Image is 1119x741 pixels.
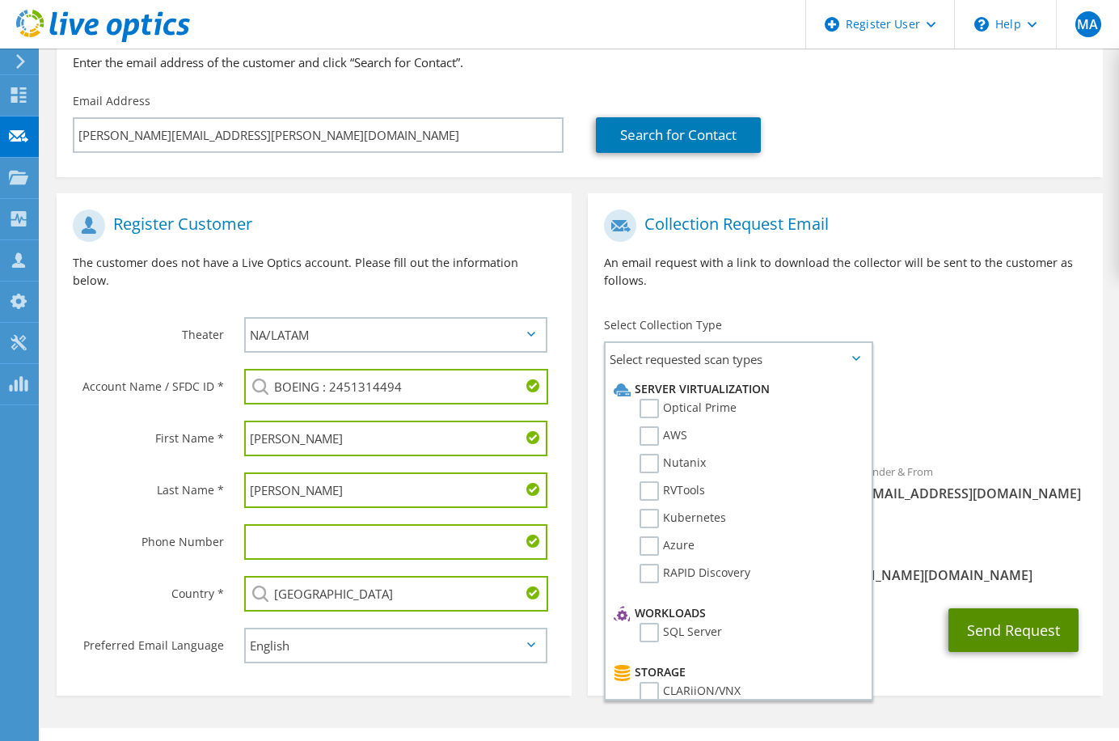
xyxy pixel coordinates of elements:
label: Select Collection Type [604,317,722,333]
label: Kubernetes [640,509,726,528]
button: Send Request [948,608,1079,652]
li: Workloads [610,603,863,623]
span: Select requested scan types [606,343,871,375]
div: Sender & From [845,455,1102,510]
p: The customer does not have a Live Optics account. Please fill out the information below. [73,254,555,290]
label: RAPID Discovery [640,564,750,583]
label: Last Name * [73,472,224,498]
span: MA [1075,11,1101,37]
label: Phone Number [73,524,224,550]
label: Theater [73,317,224,343]
label: CLARiiON/VNX [640,682,741,701]
label: Country * [73,576,224,602]
label: AWS [640,426,687,446]
label: Nutanix [640,454,706,473]
div: To [588,455,845,528]
h1: Collection Request Email [604,210,1079,242]
h3: Enter the email address of the customer and click “Search for Contact”. [73,53,1087,71]
h1: Register Customer [73,210,547,242]
span: [EMAIL_ADDRESS][DOMAIN_NAME] [861,485,1086,502]
div: Requested Collections [588,382,1103,447]
p: An email request with a link to download the collector will be sent to the customer as follows. [604,254,1087,290]
label: Azure [640,536,695,556]
li: Server Virtualization [610,379,863,399]
svg: \n [974,17,989,32]
a: Search for Contact [596,117,761,153]
label: First Name * [73,421,224,447]
li: Storage [610,663,863,682]
label: Email Address [73,93,150,109]
label: Preferred Email Language [73,628,224,654]
label: RVTools [640,481,705,501]
label: SQL Server [640,623,722,642]
label: Optical Prime [640,399,737,418]
div: CC & Reply To [588,536,1103,592]
label: Account Name / SFDC ID * [73,369,224,395]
